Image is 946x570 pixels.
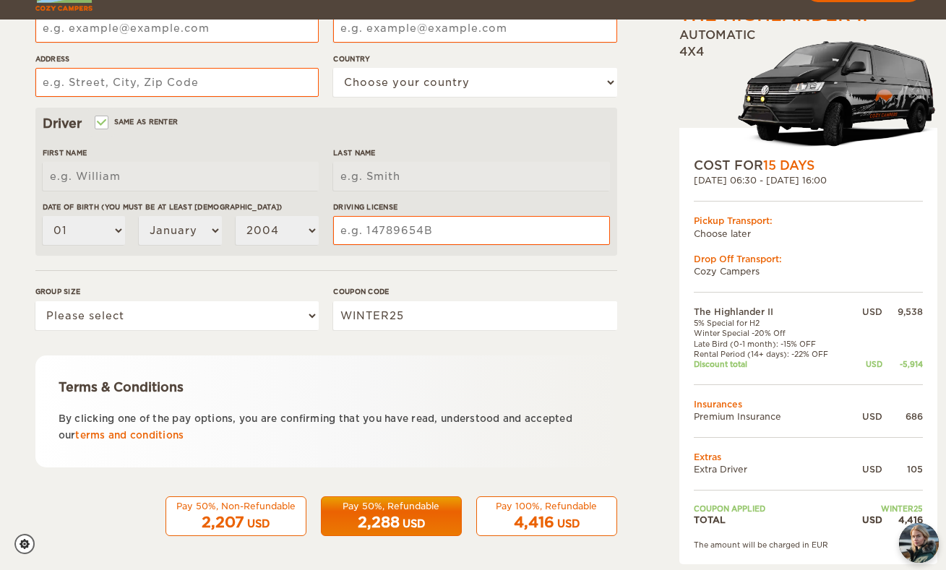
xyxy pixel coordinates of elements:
[899,523,939,563] button: chat-button
[694,398,923,410] td: Insurances
[737,32,937,157] img: stor-langur-223.png
[43,147,319,158] label: First Name
[882,306,923,318] div: 9,538
[333,14,616,43] input: e.g. example@example.com
[851,514,882,526] div: USD
[694,463,851,475] td: Extra Driver
[694,328,851,338] td: Winter Special -20% Off
[202,514,244,531] span: 2,207
[333,216,609,245] input: e.g. 14789654B
[35,53,319,64] label: Address
[694,349,851,359] td: Rental Period (14+ days): -22% OFF
[96,115,179,129] label: Same as renter
[333,53,616,64] label: Country
[694,318,851,328] td: 5% Special for H2
[557,517,580,531] div: USD
[694,339,851,349] td: Late Bird (0-1 month): -15% OFF
[14,534,44,554] a: Cookie settings
[882,463,923,475] div: 105
[694,504,851,514] td: Coupon applied
[358,514,400,531] span: 2,288
[486,500,608,512] div: Pay 100%, Refundable
[96,119,106,129] input: Same as renter
[59,410,594,444] p: By clicking one of the pay options, you are confirming that you have read, understood and accepte...
[882,410,923,423] div: 686
[75,430,184,441] a: terms and conditions
[43,162,319,191] input: e.g. William
[851,306,882,318] div: USD
[694,306,851,318] td: The Highlander II
[763,158,814,173] span: 15 Days
[333,286,616,297] label: Coupon code
[35,68,319,97] input: e.g. Street, City, Zip Code
[165,496,306,537] button: Pay 50%, Non-Refundable 2,207 USD
[321,496,462,537] button: Pay 50%, Refundable 2,288 USD
[35,14,319,43] input: e.g. example@example.com
[694,540,923,550] div: The amount will be charged in EUR
[694,451,923,463] td: Extras
[175,500,297,512] div: Pay 50%, Non-Refundable
[247,517,270,531] div: USD
[403,517,425,531] div: USD
[694,174,923,186] div: [DATE] 06:30 - [DATE] 16:00
[679,27,937,157] div: Automatic 4x4
[476,496,617,537] button: Pay 100%, Refundable 4,416 USD
[35,286,319,297] label: Group size
[694,265,923,277] td: Cozy Campers
[43,202,319,212] label: Date of birth (You must be at least [DEMOGRAPHIC_DATA])
[694,157,923,174] div: COST FOR
[333,147,609,158] label: Last Name
[851,359,882,369] div: USD
[851,410,882,423] div: USD
[330,500,452,512] div: Pay 50%, Refundable
[694,359,851,369] td: Discount total
[851,463,882,475] div: USD
[899,523,939,563] img: Freyja at Cozy Campers
[333,202,609,212] label: Driving License
[43,115,610,132] div: Driver
[333,162,609,191] input: e.g. Smith
[882,359,923,369] div: -5,914
[694,215,923,227] div: Pickup Transport:
[694,253,923,265] div: Drop Off Transport:
[694,410,851,423] td: Premium Insurance
[882,514,923,526] div: 4,416
[694,228,923,240] td: Choose later
[694,514,851,526] td: TOTAL
[514,514,554,531] span: 4,416
[59,379,594,396] div: Terms & Conditions
[851,504,923,514] td: WINTER25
